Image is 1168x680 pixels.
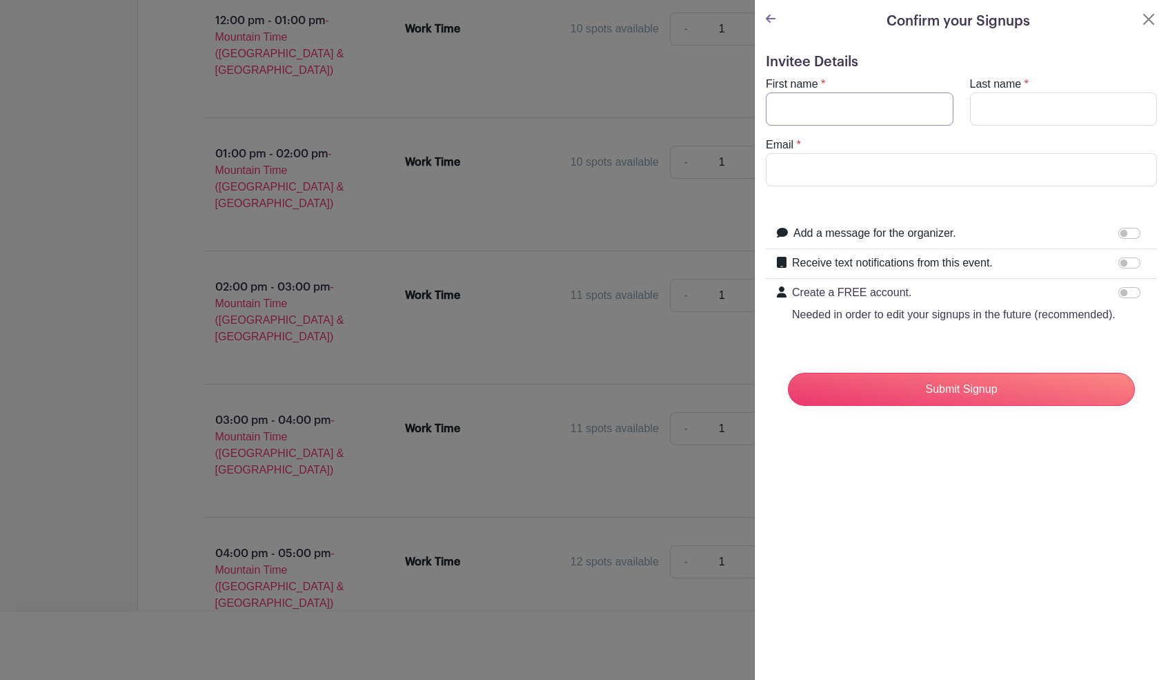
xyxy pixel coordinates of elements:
button: Close [1140,11,1157,28]
h5: Invitee Details [766,54,1157,70]
label: Last name [970,76,1022,93]
label: First name [766,76,818,93]
h5: Confirm your Signups [887,11,1030,32]
p: Create a FREE account. [792,284,1116,301]
input: Submit Signup [788,373,1135,406]
label: Add a message for the organizer. [793,225,956,242]
label: Receive text notifications from this event. [792,255,993,271]
p: Needed in order to edit your signups in the future (recommended). [792,307,1116,323]
label: Email [766,137,793,153]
